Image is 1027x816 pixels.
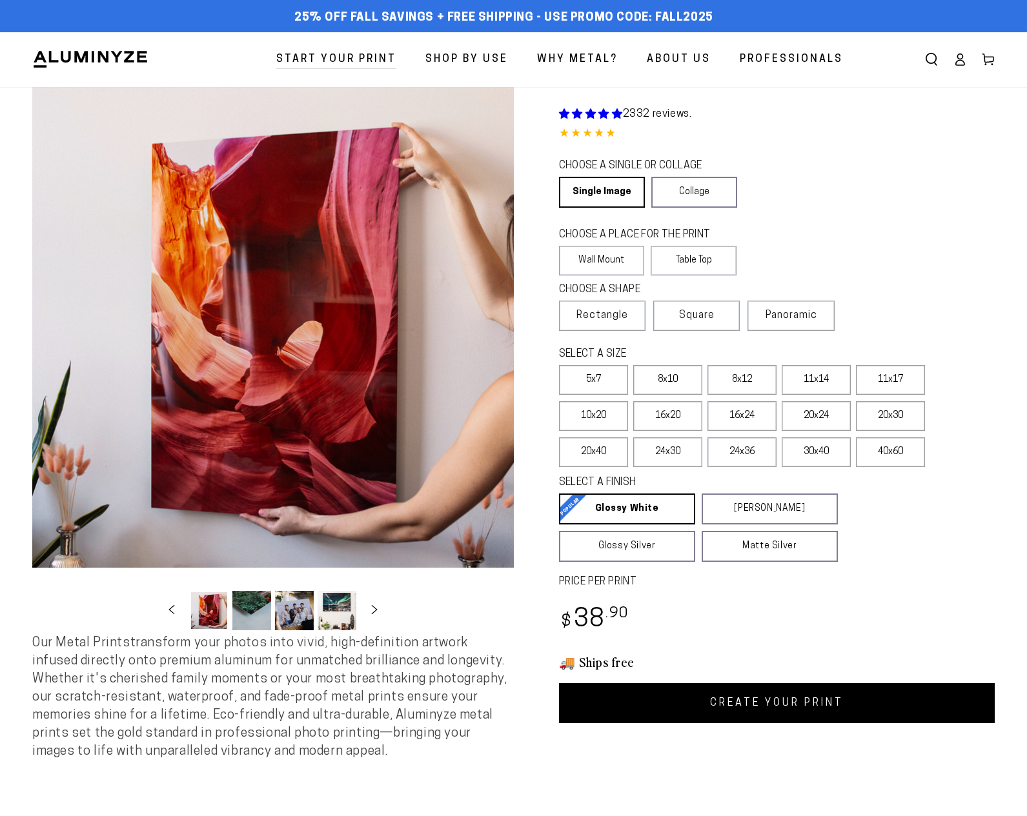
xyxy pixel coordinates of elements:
[633,437,702,467] label: 24x30
[782,437,851,467] label: 30x40
[559,475,807,490] legend: SELECT A FINISH
[559,159,726,174] legend: CHOOSE A SINGLE OR COLLAGE
[707,365,777,395] label: 8x12
[679,308,715,323] span: Square
[559,608,629,633] bdi: 38
[318,591,356,630] button: Load image 4 in gallery view
[702,493,838,524] a: [PERSON_NAME]
[559,683,995,723] a: CREATE YOUR PRINT
[605,606,629,621] sup: .90
[707,401,777,431] label: 16x24
[232,591,271,630] button: Load image 2 in gallery view
[416,43,518,77] a: Shop By Use
[633,401,702,431] label: 16x20
[856,365,925,395] label: 11x17
[856,401,925,431] label: 20x30
[190,591,229,630] button: Load image 1 in gallery view
[360,597,389,625] button: Slide right
[294,11,713,25] span: 25% off FALL Savings + Free Shipping - Use Promo Code: FALL2025
[527,43,627,77] a: Why Metal?
[766,310,817,321] span: Panoramic
[559,437,628,467] label: 20x40
[782,401,851,431] label: 20x24
[651,246,737,275] label: Table Top
[559,401,628,431] label: 10x20
[559,493,695,524] a: Glossy White
[559,575,995,590] label: PRICE PER PRINT
[559,228,725,243] legend: CHOOSE A PLACE FOR THE PRINT
[651,177,737,208] a: Collage
[559,246,645,275] label: Wall Mount
[917,45,946,74] summary: Search our site
[559,283,727,297] legend: CHOOSE A SHAPE
[559,347,816,362] legend: SELECT A SIZE
[633,365,702,395] label: 8x10
[267,43,406,77] a: Start Your Print
[559,531,695,562] a: Glossy Silver
[576,308,628,323] span: Rectangle
[158,597,186,625] button: Slide left
[559,653,995,670] h3: 🚚 Ships free
[425,50,508,69] span: Shop By Use
[647,50,711,69] span: About Us
[707,437,777,467] label: 24x36
[32,50,148,69] img: Aluminyze
[702,531,838,562] a: Matte Silver
[559,125,995,144] div: 4.85 out of 5.0 stars
[782,365,851,395] label: 11x14
[275,591,314,630] button: Load image 3 in gallery view
[276,50,396,69] span: Start Your Print
[32,637,507,758] span: Our Metal Prints transform your photos into vivid, high-definition artwork infused directly onto ...
[740,50,843,69] span: Professionals
[559,365,628,395] label: 5x7
[537,50,618,69] span: Why Metal?
[559,177,645,208] a: Single Image
[637,43,720,77] a: About Us
[32,87,514,635] media-gallery: Gallery Viewer
[856,437,925,467] label: 40x60
[730,43,853,77] a: Professionals
[561,613,572,631] span: $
